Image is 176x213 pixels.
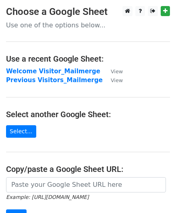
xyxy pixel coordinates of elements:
a: Welcome Visitor_Mailmerge [6,68,100,75]
small: Example: [URL][DOMAIN_NAME] [6,194,89,200]
small: View [111,68,123,74]
small: View [111,77,123,83]
a: View [103,68,123,75]
h4: Select another Google Sheet: [6,110,170,119]
a: Select... [6,125,36,138]
h3: Choose a Google Sheet [6,6,170,18]
h4: Copy/paste a Google Sheet URL: [6,164,170,174]
input: Paste your Google Sheet URL here [6,177,166,192]
a: Previous Visitors_Mailmerge [6,77,103,84]
p: Use one of the options below... [6,21,170,29]
h4: Use a recent Google Sheet: [6,54,170,64]
a: View [103,77,123,84]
